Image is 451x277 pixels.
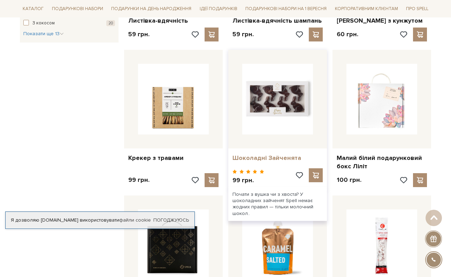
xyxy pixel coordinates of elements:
img: Крекер з травами [138,64,209,134]
div: Я дозволяю [DOMAIN_NAME] використовувати [6,217,194,223]
a: Подарунки на День народження [108,3,194,14]
p: 99 грн. [128,176,150,184]
p: 60 грн. [337,30,358,38]
button: Показати ще 13 [23,30,64,37]
a: Листівка-вдячність шампань [232,17,323,25]
button: З кокосом 20 [23,20,115,27]
a: файли cookie [119,217,151,223]
a: Подарункові набори [49,3,106,14]
a: Про Spell [403,3,431,14]
a: Каталог [20,3,46,14]
a: Погоджуюсь [153,217,189,223]
a: Корпоративним клієнтам [332,3,401,15]
p: 59 грн. [232,30,254,38]
p: 100 грн. [337,176,361,184]
img: Малий білий подарунковий бокс Ліліт [346,64,417,134]
span: 20 [106,20,115,26]
a: Ідеї подарунків [197,3,240,14]
span: Показати ще 13 [23,31,64,37]
a: Подарункові набори на 1 Вересня [243,3,329,15]
div: Почати з вушка чи з хвоста? У шоколадних зайченят Spell немає жодних правил — тільки молочний шок... [228,187,327,221]
a: Малий білий подарунковий бокс Ліліт [337,154,427,170]
p: 99 грн. [232,176,264,184]
a: Крекер з травами [128,154,219,162]
p: 59 грн. [128,30,150,38]
a: Шоколадні Зайченята [232,154,323,162]
a: [PERSON_NAME] з кунжутом [337,17,427,25]
a: Листівка-вдячність [128,17,219,25]
img: Шоколадні Зайченята [242,64,313,134]
span: З кокосом [32,20,55,27]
